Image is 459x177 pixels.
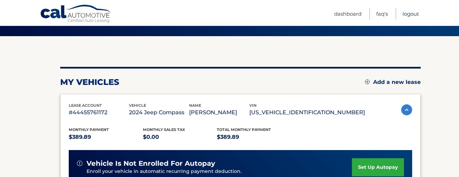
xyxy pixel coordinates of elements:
[401,104,412,115] img: accordion-active.svg
[376,8,388,19] a: FAQ's
[69,127,109,132] span: Monthly Payment
[189,108,249,117] p: [PERSON_NAME]
[129,103,146,108] span: vehicle
[129,108,189,117] p: 2024 Jeep Compass
[69,103,102,108] span: lease account
[217,132,291,142] p: $389.89
[365,79,421,86] a: Add a new lease
[352,158,404,176] a: set up autopay
[334,8,362,19] a: Dashboard
[365,79,370,84] img: add.svg
[40,4,112,24] a: Cal Automotive
[143,132,217,142] p: $0.00
[217,127,271,132] span: Total Monthly Payment
[403,8,419,19] a: Logout
[189,103,201,108] span: name
[69,132,143,142] p: $389.89
[249,108,365,117] p: [US_VEHICLE_IDENTIFICATION_NUMBER]
[60,77,119,87] h2: my vehicles
[69,108,129,117] p: #44455761172
[249,103,257,108] span: vin
[87,159,215,168] span: vehicle is not enrolled for autopay
[77,161,82,166] img: alert-white.svg
[143,127,185,132] span: Monthly sales Tax
[87,168,352,175] p: Enroll your vehicle in automatic recurring payment deduction.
